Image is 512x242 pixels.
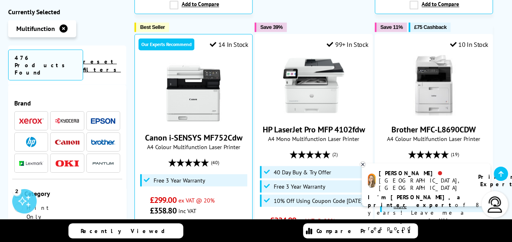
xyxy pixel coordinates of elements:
[91,116,115,126] a: Epson
[55,118,79,124] img: Kyocera
[403,55,464,116] img: Brother MFC-L8690CDW
[91,118,115,124] img: Epson
[140,24,165,30] span: Best Seller
[139,143,248,150] span: A4 Colour Multifunction Laser Printer
[55,137,79,147] a: Canon
[83,58,121,73] a: reset filters
[379,177,468,191] div: [GEOGRAPHIC_DATA], [GEOGRAPHIC_DATA]
[273,183,325,189] span: Free 3 Year Warranty
[270,215,297,225] span: £224.99
[154,177,205,183] span: Free 3 Year Warranty
[14,99,120,107] span: Brand
[91,139,115,145] img: Brother
[138,38,194,50] div: Our Experts Recommend
[19,118,44,124] img: Xerox
[327,40,368,48] div: 99+ In Stock
[14,203,67,221] a: Print Only
[150,194,176,205] span: £299.00
[487,196,503,213] img: user-headset-light.svg
[368,194,484,232] p: of 8 years! Leave me a message and I'll respond ASAP
[145,132,242,143] a: Canon i-SENSYS MF752Cdw
[68,223,183,238] a: Recently Viewed
[134,22,169,32] button: Best Seller
[368,194,463,209] b: I'm [PERSON_NAME], a printer expert
[391,124,476,134] a: Brother MFC-L8690CDW
[260,24,283,30] span: Save 39%
[273,169,331,175] span: 40 Day Buy & Try Offer
[178,196,215,204] span: ex VAT @ 20%
[332,146,338,162] span: (2)
[259,134,368,142] span: A4 Mono Multifunction Laser Printer
[375,22,407,32] button: Save 11%
[283,55,344,116] img: HP LaserJet Pro MFP 4102fdw
[414,24,446,30] span: £75 Cashback
[19,137,44,147] a: HP
[283,109,344,117] a: HP LaserJet Pro MFP 4102fdw
[81,227,173,235] span: Recently Viewed
[211,154,219,170] span: (40)
[19,161,44,166] img: Lexmark
[403,109,464,117] a: Brother MFC-L8690CDW
[178,207,196,214] span: inc VAT
[19,158,44,168] a: Lexmark
[316,227,415,235] span: Compare Products
[19,116,44,126] a: Xerox
[379,134,488,142] span: A4 Colour Multifunction Laser Printer
[409,22,450,32] button: £75 Cashback
[210,40,248,48] div: 14 In Stock
[451,146,459,162] span: (19)
[163,117,224,125] a: Canon i-SENSYS MF752Cdw
[379,169,468,177] div: [PERSON_NAME]
[12,186,21,195] div: 2
[273,197,363,204] span: 10% Off Using Coupon Code [DATE]
[91,158,115,168] a: Pantum
[262,124,365,134] a: HP LaserJet Pro MFP 4102fdw
[91,137,115,147] a: Brother
[368,174,376,188] img: amy-livechat.png
[169,0,219,9] label: Add to Compare
[298,216,334,224] span: ex VAT @ 20%
[16,25,55,33] span: Multifunction
[8,8,126,16] div: Currently Selected
[55,139,79,145] img: Canon
[380,24,403,30] span: Save 11%
[26,137,36,147] img: HP
[91,158,115,168] img: Pantum
[55,160,79,167] img: OKI
[150,205,176,216] span: £358.80
[303,223,418,238] a: Compare Products
[450,40,488,48] div: 10 In Stock
[163,63,224,124] img: Canon i-SENSYS MF752Cdw
[8,50,83,81] span: 476 Products Found
[24,189,120,199] span: Category
[409,0,459,9] label: Add to Compare
[55,116,79,126] a: Kyocera
[55,158,79,168] a: OKI
[255,22,287,32] button: Save 39%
